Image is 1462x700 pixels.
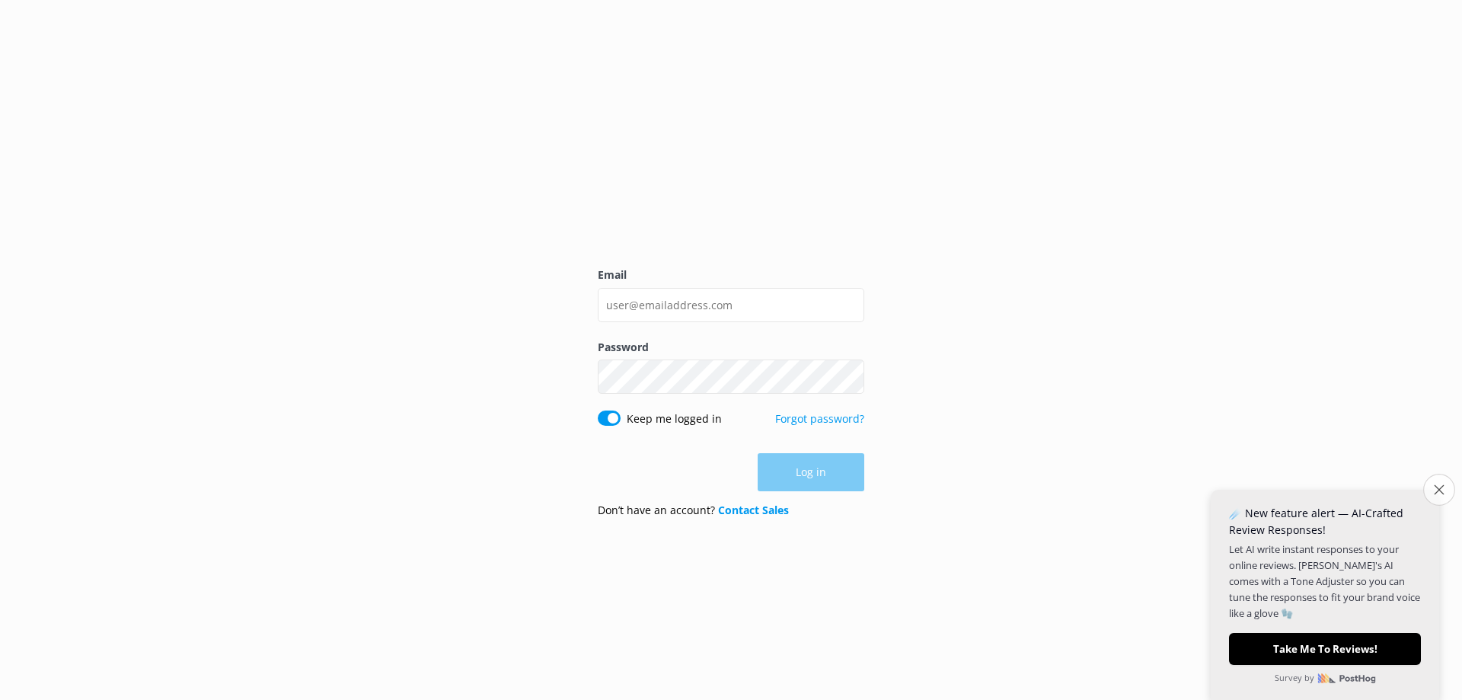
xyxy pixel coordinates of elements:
label: Email [598,267,864,283]
a: Contact Sales [718,503,789,517]
label: Keep me logged in [627,411,722,427]
input: user@emailaddress.com [598,288,864,322]
button: Show password [834,362,864,392]
label: Password [598,339,864,356]
p: Don’t have an account? [598,502,789,519]
a: Forgot password? [775,411,864,426]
